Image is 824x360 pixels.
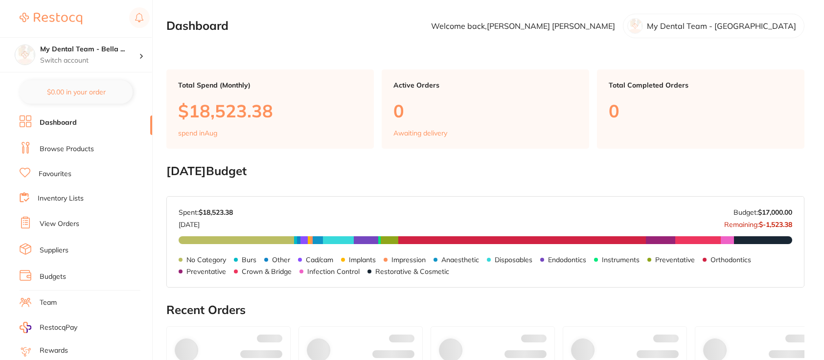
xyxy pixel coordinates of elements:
[20,322,31,333] img: RestocqPay
[178,101,362,121] p: $18,523.38
[655,256,695,264] p: Preventative
[40,118,77,128] a: Dashboard
[307,268,360,275] p: Infection Control
[441,256,479,264] p: Anaesthetic
[242,256,256,264] p: Burs
[724,217,792,228] p: Remaining:
[597,69,804,149] a: Total Completed Orders0
[166,303,804,317] h2: Recent Orders
[179,217,233,228] p: [DATE]
[40,298,57,308] a: Team
[609,81,793,89] p: Total Completed Orders
[393,129,447,137] p: Awaiting delivery
[199,208,233,217] strong: $18,523.38
[393,101,577,121] p: 0
[375,268,449,275] p: Restorative & Cosmetic
[15,45,35,65] img: My Dental Team - Bella Vista
[382,69,589,149] a: Active Orders0Awaiting delivery
[40,219,79,229] a: View Orders
[166,19,229,33] h2: Dashboard
[178,81,362,89] p: Total Spend (Monthly)
[186,268,226,275] p: Preventative
[38,194,84,203] a: Inventory Lists
[758,208,792,217] strong: $17,000.00
[393,81,577,89] p: Active Orders
[495,256,532,264] p: Disposables
[40,144,94,154] a: Browse Products
[40,346,68,356] a: Rewards
[602,256,640,264] p: Instruments
[179,208,233,216] p: Spent:
[20,7,82,30] a: Restocq Logo
[40,246,69,255] a: Suppliers
[647,22,796,30] p: My Dental Team - [GEOGRAPHIC_DATA]
[40,272,66,282] a: Budgets
[20,322,77,333] a: RestocqPay
[40,323,77,333] span: RestocqPay
[39,169,71,179] a: Favourites
[391,256,426,264] p: Impression
[242,268,292,275] p: Crown & Bridge
[40,56,139,66] p: Switch account
[733,208,792,216] p: Budget:
[186,256,226,264] p: No Category
[20,13,82,24] img: Restocq Logo
[178,129,217,137] p: spend in Aug
[548,256,586,264] p: Endodontics
[272,256,290,264] p: Other
[20,80,133,104] button: $0.00 in your order
[349,256,376,264] p: Implants
[759,220,792,229] strong: $-1,523.38
[306,256,333,264] p: Cad/cam
[710,256,751,264] p: Orthodontics
[40,45,139,54] h4: My Dental Team - Bella Vista
[166,69,374,149] a: Total Spend (Monthly)$18,523.38spend inAug
[609,101,793,121] p: 0
[166,164,804,178] h2: [DATE] Budget
[431,22,615,30] p: Welcome back, [PERSON_NAME] [PERSON_NAME]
